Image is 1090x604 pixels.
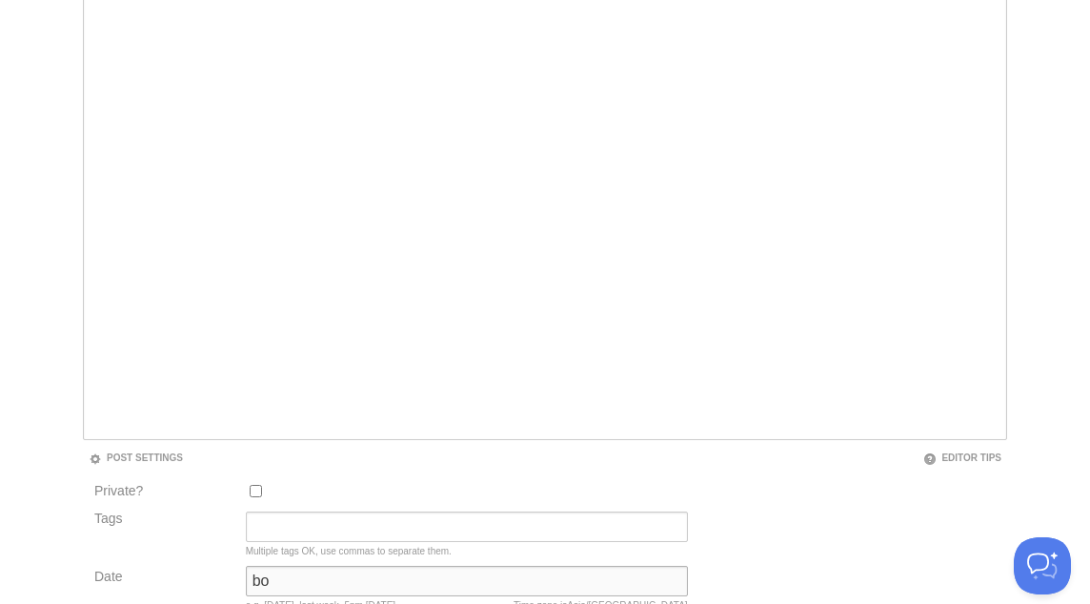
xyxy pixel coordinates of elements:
label: Date [94,570,234,588]
label: Tags [89,512,240,525]
a: Post Settings [89,453,183,463]
div: Multiple tags OK, use commas to separate them. [246,547,688,556]
iframe: Help Scout Beacon - Open [1014,537,1071,594]
label: Private? [94,484,234,502]
a: Editor Tips [923,453,1001,463]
